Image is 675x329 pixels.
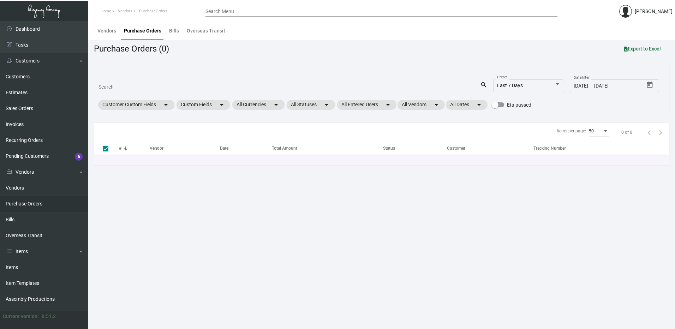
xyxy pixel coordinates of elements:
[220,145,228,151] div: Date
[97,27,116,35] div: Vendors
[118,9,132,13] span: Vendors
[337,100,396,110] mat-chip: All Entered Users
[187,27,225,35] div: Overseas Transit
[557,128,586,134] div: Items per page:
[98,100,174,110] mat-chip: Customer Custom Fields
[533,145,669,151] div: Tracking Number
[624,46,661,52] span: Export to Excel
[150,145,163,151] div: Vendor
[655,127,666,138] button: Next page
[589,129,609,134] mat-select: Items per page:
[574,83,588,89] input: Start date
[590,83,593,89] span: –
[119,145,121,151] div: #
[635,8,673,15] div: [PERSON_NAME]
[169,27,179,35] div: Bills
[644,79,656,91] button: Open calendar
[42,313,56,320] div: 0.51.2
[497,83,523,88] span: Last 7 Days
[618,42,667,55] button: Export to Excel
[589,128,594,133] span: 50
[217,101,226,109] mat-icon: arrow_drop_down
[272,145,297,151] div: Total Amount
[447,145,465,151] div: Customer
[3,313,39,320] div: Current version:
[322,101,331,109] mat-icon: arrow_drop_down
[644,127,655,138] button: Previous page
[432,101,441,109] mat-icon: arrow_drop_down
[162,101,170,109] mat-icon: arrow_drop_down
[94,42,169,55] div: Purchase Orders (0)
[384,101,392,109] mat-icon: arrow_drop_down
[594,83,628,89] input: End date
[220,145,272,151] div: Date
[480,81,488,89] mat-icon: search
[124,27,161,35] div: Purchase Orders
[383,145,395,151] div: Status
[150,145,220,151] div: Vendor
[119,145,150,151] div: #
[383,145,447,151] div: Status
[287,100,335,110] mat-chip: All Statuses
[475,101,483,109] mat-icon: arrow_drop_down
[232,100,285,110] mat-chip: All Currencies
[533,145,566,151] div: Tracking Number
[272,101,280,109] mat-icon: arrow_drop_down
[139,9,168,13] span: PurchaseOrders
[447,145,533,151] div: Customer
[507,101,531,109] span: Eta passed
[619,5,632,18] img: admin@bootstrapmaster.com
[272,145,383,151] div: Total Amount
[177,100,230,110] mat-chip: Custom Fields
[446,100,488,110] mat-chip: All Dates
[398,100,445,110] mat-chip: All Vendors
[621,129,632,136] div: 0 of 0
[101,9,111,13] span: Home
